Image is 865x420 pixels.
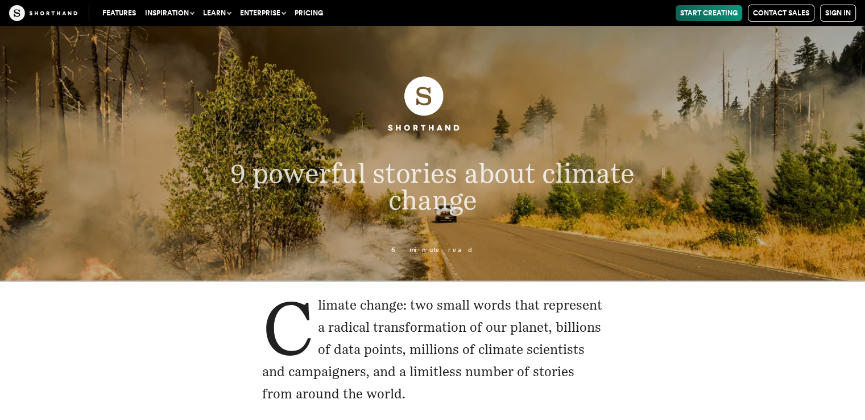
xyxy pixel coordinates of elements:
[230,157,634,216] span: 9 powerful stories about climate change
[235,5,290,21] button: Enterprise
[290,5,328,21] a: Pricing
[676,5,742,21] a: Start Creating
[98,5,140,21] a: Features
[198,5,235,21] button: Learn
[262,294,603,405] p: Climate change: two small words that represent a radical transformation of our planet, billions o...
[748,5,814,22] a: Contact Sales
[820,5,856,22] a: Sign in
[140,5,198,21] button: Inspiration
[9,5,77,21] img: The Craft
[164,246,702,253] p: 6 minute read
